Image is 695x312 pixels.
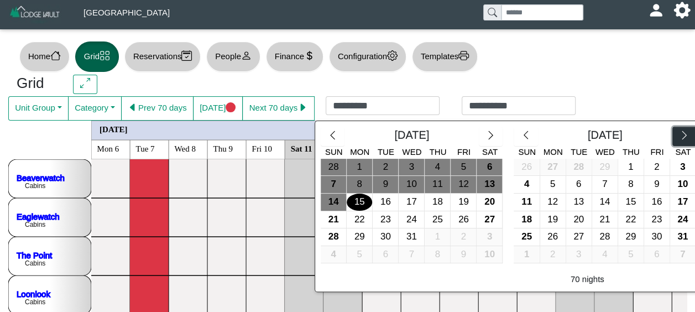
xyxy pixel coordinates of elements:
button: 29 [592,159,618,176]
span: Sat [482,147,498,157]
button: 22 [347,211,373,229]
div: 3 [399,159,424,176]
div: 2 [451,228,476,246]
button: 10 [399,176,425,194]
div: 20 [566,211,592,228]
button: 2 [540,246,566,264]
button: 14 [321,194,347,211]
div: 2 [540,246,566,263]
button: 25 [514,228,540,246]
button: 12 [540,194,566,211]
span: Fri [457,147,471,157]
button: 4 [514,176,540,194]
button: 30 [373,228,399,246]
button: chevron left [514,127,537,147]
span: Wed [402,147,421,157]
button: 7 [399,246,425,264]
div: 7 [592,176,618,193]
button: 17 [399,194,425,211]
button: 4 [321,246,347,264]
button: 3 [399,159,425,176]
button: 20 [566,211,592,229]
button: 21 [321,211,347,229]
div: 14 [321,194,346,211]
div: 9 [373,176,398,193]
button: 16 [373,194,399,211]
svg: chevron right [679,130,689,141]
div: 1 [425,228,450,246]
button: 8 [425,246,451,264]
button: chevron right [479,127,503,147]
div: 12 [451,176,476,193]
button: 3 [566,246,592,264]
button: 6 [373,246,399,264]
button: 6 [566,176,592,194]
button: 18 [425,194,451,211]
button: 8 [618,176,644,194]
div: 26 [540,228,566,246]
div: 28 [321,159,346,176]
div: 21 [321,211,346,228]
div: 5 [618,246,644,263]
span: Fri [650,147,663,157]
div: 28 [592,228,618,246]
div: 30 [373,228,398,246]
button: 21 [592,211,618,229]
button: 23 [644,211,670,229]
div: 9 [644,176,670,193]
button: 6 [477,159,503,176]
button: 27 [477,211,503,229]
button: 2 [373,159,399,176]
button: 5 [347,246,373,264]
div: 20 [477,194,502,211]
div: 26 [514,159,539,176]
button: 22 [618,211,644,229]
div: 15 [347,194,372,211]
button: 7 [592,176,618,194]
button: 6 [644,246,670,264]
div: 1 [514,246,539,263]
button: 19 [451,194,477,211]
div: 21 [592,211,618,228]
div: 2 [373,159,398,176]
button: 5 [540,176,566,194]
div: 17 [399,194,424,211]
div: 22 [618,211,644,228]
button: 16 [644,194,670,211]
div: 23 [644,211,670,228]
div: 7 [399,246,424,263]
div: 24 [399,211,424,228]
button: 30 [644,228,670,246]
button: 11 [514,194,540,211]
div: 26 [451,211,476,228]
span: Wed [595,147,615,157]
svg: chevron left [521,130,531,141]
div: 6 [373,246,398,263]
div: 4 [321,246,346,263]
div: 4 [425,159,450,176]
span: Thu [429,147,446,157]
div: [DATE] [344,127,479,147]
div: 3 [477,228,502,246]
div: 13 [477,176,502,193]
div: 11 [425,176,450,193]
button: 1 [425,228,451,246]
div: 16 [373,194,398,211]
div: 28 [566,159,592,176]
div: 25 [425,211,450,228]
div: 18 [514,211,539,228]
span: Tue [571,147,587,157]
svg: chevron left [327,130,338,141]
svg: chevron right [485,130,496,141]
div: 19 [540,211,566,228]
button: 27 [566,228,592,246]
div: 13 [566,194,592,211]
button: 27 [540,159,566,176]
div: 8 [425,246,450,263]
div: 6 [644,246,670,263]
span: Mon [544,147,563,157]
div: 8 [618,176,644,193]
